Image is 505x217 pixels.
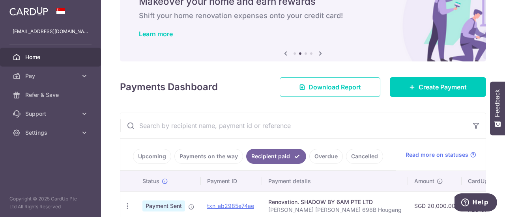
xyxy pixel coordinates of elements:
[414,177,434,185] span: Amount
[309,82,361,92] span: Download Report
[13,28,88,35] p: [EMAIL_ADDRESS][DOMAIN_NAME]
[142,200,185,211] span: Payment Sent
[490,82,505,135] button: Feedback - Show survey
[201,171,262,191] th: Payment ID
[25,110,77,118] span: Support
[25,91,77,99] span: Refer & Save
[174,149,243,164] a: Payments on the way
[419,82,467,92] span: Create Payment
[120,113,467,138] input: Search by recipient name, payment id or reference
[139,30,173,38] a: Learn more
[468,177,498,185] span: CardUp fee
[454,193,497,213] iframe: Opens a widget where you can find more information
[246,149,306,164] a: Recipient paid
[142,177,159,185] span: Status
[309,149,343,164] a: Overdue
[268,206,402,214] p: [PERSON_NAME] [PERSON_NAME] 698B Hougang
[133,149,171,164] a: Upcoming
[262,171,408,191] th: Payment details
[25,129,77,137] span: Settings
[406,151,476,159] a: Read more on statuses
[25,72,77,80] span: Pay
[120,80,218,94] h4: Payments Dashboard
[9,6,48,16] img: CardUp
[280,77,380,97] a: Download Report
[390,77,486,97] a: Create Payment
[406,151,468,159] span: Read more on statuses
[207,202,254,209] a: txn_ab2985e74ae
[346,149,383,164] a: Cancelled
[139,11,467,20] h6: Shift your home renovation expenses onto your credit card!
[25,53,77,61] span: Home
[268,198,402,206] div: Renovation. SHADOW BY 6AM PTE LTD
[494,89,501,117] span: Feedback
